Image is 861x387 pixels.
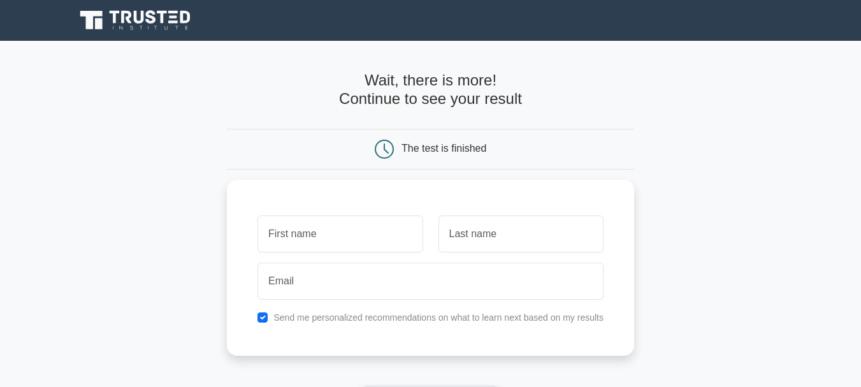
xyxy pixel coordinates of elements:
[257,215,423,252] input: First name
[402,143,486,154] div: The test is finished
[227,71,634,108] h4: Wait, there is more! Continue to see your result
[273,312,604,323] label: Send me personalized recommendations on what to learn next based on my results
[257,263,604,300] input: Email
[438,215,604,252] input: Last name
